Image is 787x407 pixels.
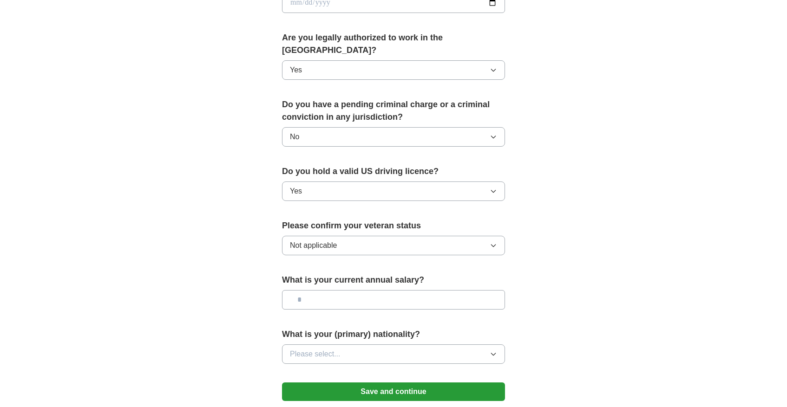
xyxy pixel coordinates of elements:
button: Yes [282,60,505,80]
label: What is your current annual salary? [282,274,505,286]
label: Are you legally authorized to work in the [GEOGRAPHIC_DATA]? [282,32,505,57]
button: Please select... [282,344,505,364]
label: Do you have a pending criminal charge or a criminal conviction in any jurisdiction? [282,98,505,123]
span: Yes [290,65,302,76]
label: Please confirm your veteran status [282,220,505,232]
span: Not applicable [290,240,337,251]
button: Save and continue [282,382,505,401]
button: Not applicable [282,236,505,255]
label: Do you hold a valid US driving licence? [282,165,505,178]
button: Yes [282,181,505,201]
span: Yes [290,186,302,197]
label: What is your (primary) nationality? [282,328,505,341]
span: No [290,131,299,142]
button: No [282,127,505,147]
span: Please select... [290,349,341,360]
